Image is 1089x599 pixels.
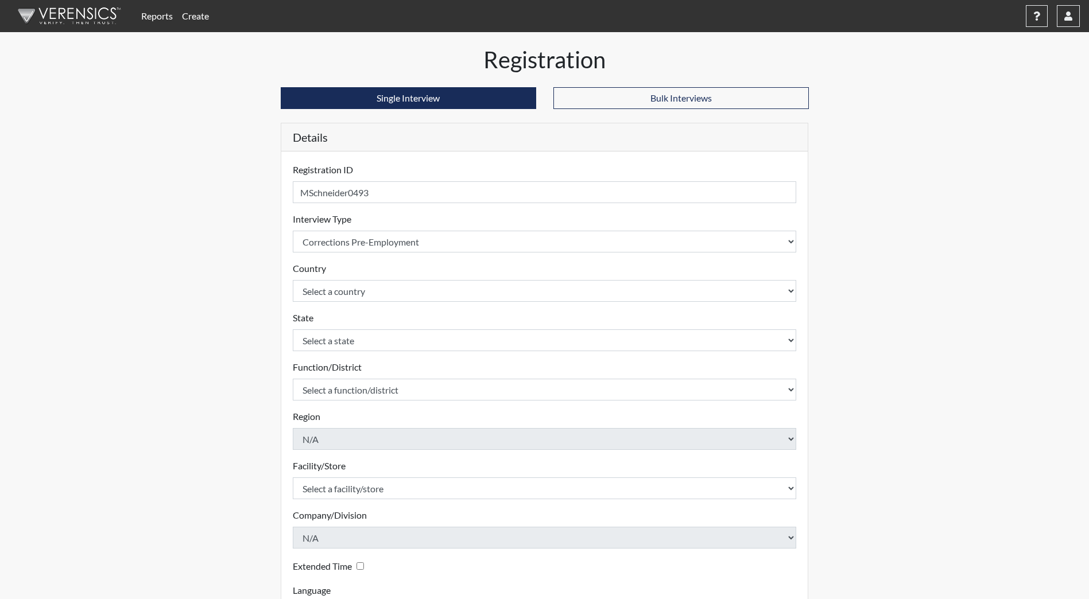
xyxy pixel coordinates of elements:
label: Company/Division [293,508,367,522]
label: Facility/Store [293,459,346,473]
button: Bulk Interviews [553,87,809,109]
label: Function/District [293,360,362,374]
label: Extended Time [293,559,352,573]
button: Single Interview [281,87,536,109]
input: Insert a Registration ID, which needs to be a unique alphanumeric value for each interviewee [293,181,797,203]
label: Country [293,262,326,275]
a: Reports [137,5,177,28]
h1: Registration [281,46,809,73]
label: Region [293,410,320,423]
a: Create [177,5,214,28]
label: Registration ID [293,163,353,177]
label: State [293,311,313,325]
h5: Details [281,123,808,151]
label: Language [293,584,331,597]
div: Checking this box will provide the interviewee with an accomodation of extra time to answer each ... [293,558,369,574]
label: Interview Type [293,212,351,226]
